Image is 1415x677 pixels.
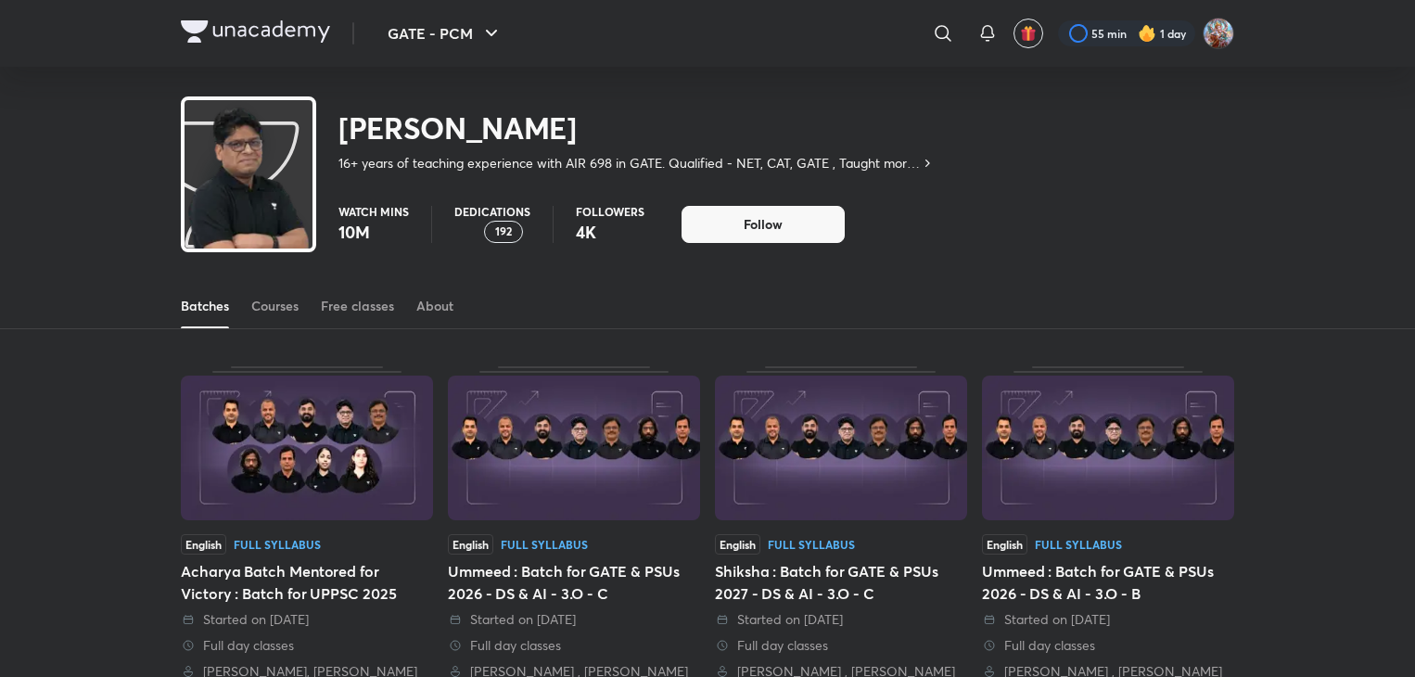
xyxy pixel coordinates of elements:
[181,560,433,605] div: Acharya Batch Mentored for Victory : Batch for UPPSC 2025
[448,560,700,605] div: Ummeed : Batch for GATE & PSUs 2026 - DS & AI - 3.O - C
[448,636,700,655] div: Full day classes
[321,284,394,328] a: Free classes
[768,539,855,550] div: Full Syllabus
[181,376,433,520] img: Thumbnail
[982,610,1234,629] div: Started on 27 Jun 2025
[1138,24,1156,43] img: streak
[454,206,530,217] p: Dedications
[185,104,312,319] img: class
[982,376,1234,520] img: Thumbnail
[338,221,409,243] p: 10M
[321,297,394,315] div: Free classes
[1035,539,1122,550] div: Full Syllabus
[181,610,433,629] div: Started on 18 Aug 2025
[181,20,330,47] a: Company Logo
[416,297,453,315] div: About
[448,610,700,629] div: Started on 11 Jul 2025
[469,221,491,243] img: educator badge1
[181,534,226,555] span: English
[576,221,644,243] p: 4K
[982,534,1027,555] span: English
[744,215,783,234] span: Follow
[251,297,299,315] div: Courses
[338,154,920,172] p: 16+ years of teaching experience with AIR 698 in GATE. Qualified - NET, CAT, GATE , Taught more t...
[454,221,477,243] img: educator badge2
[448,534,493,555] span: English
[448,376,700,520] img: Thumbnail
[682,206,845,243] button: Follow
[982,560,1234,605] div: Ummeed : Batch for GATE & PSUs 2026 - DS & AI - 3.O - B
[982,636,1234,655] div: Full day classes
[181,20,330,43] img: Company Logo
[715,610,967,629] div: Started on 11 Jul 2025
[251,284,299,328] a: Courses
[1203,18,1234,49] img: Divya
[376,15,514,52] button: GATE - PCM
[715,636,967,655] div: Full day classes
[338,206,409,217] p: Watch mins
[715,560,967,605] div: Shiksha : Batch for GATE & PSUs 2027 - DS & AI - 3.O - C
[1020,25,1037,42] img: avatar
[495,225,512,238] p: 192
[576,206,644,217] p: Followers
[181,284,229,328] a: Batches
[416,284,453,328] a: About
[181,636,433,655] div: Full day classes
[234,539,321,550] div: Full Syllabus
[501,539,588,550] div: Full Syllabus
[1013,19,1043,48] button: avatar
[715,376,967,520] img: Thumbnail
[715,534,760,555] span: English
[181,297,229,315] div: Batches
[338,109,935,147] h2: [PERSON_NAME]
